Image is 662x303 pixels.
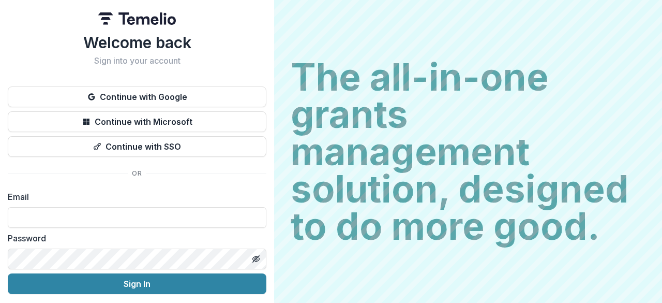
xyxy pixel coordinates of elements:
[8,191,260,203] label: Email
[8,56,266,66] h2: Sign into your account
[8,136,266,157] button: Continue with SSO
[8,232,260,244] label: Password
[8,273,266,294] button: Sign In
[248,251,264,267] button: Toggle password visibility
[8,111,266,132] button: Continue with Microsoft
[98,12,176,25] img: Temelio
[8,33,266,52] h1: Welcome back
[8,86,266,107] button: Continue with Google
